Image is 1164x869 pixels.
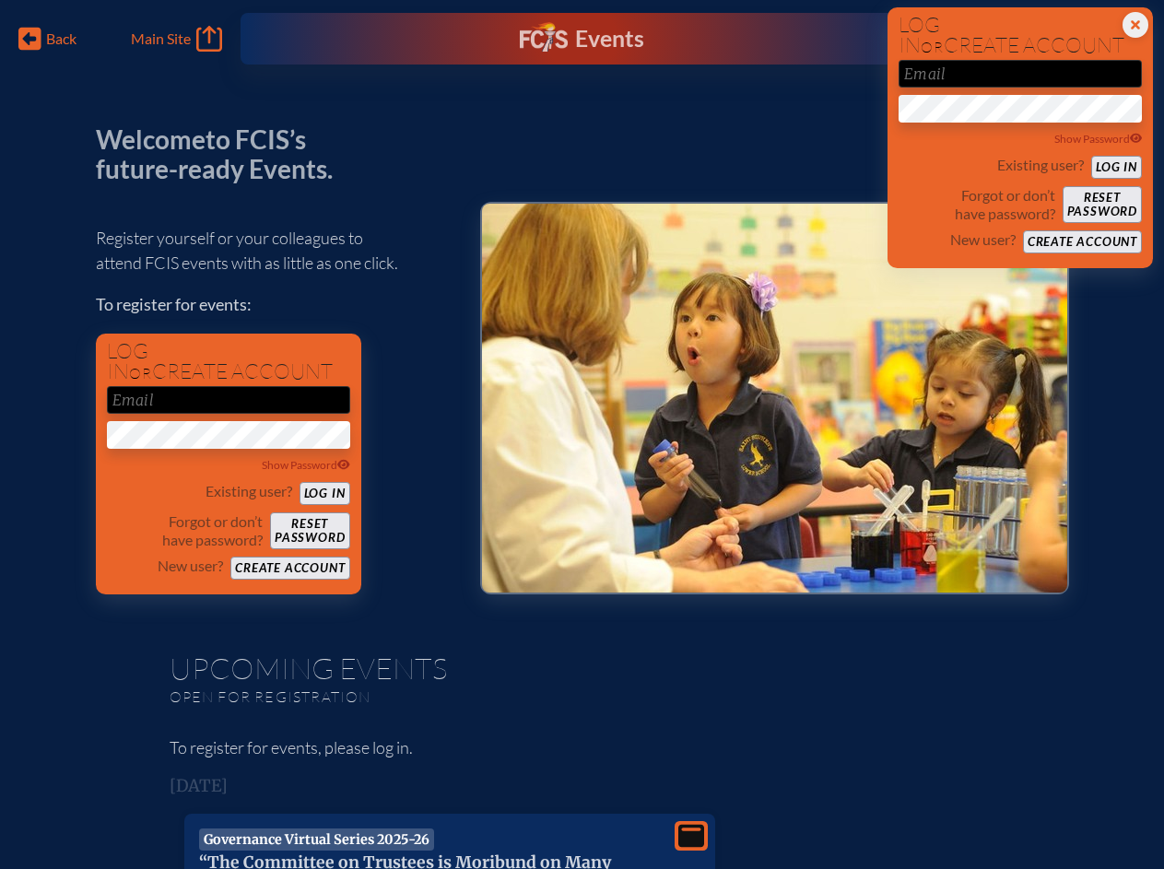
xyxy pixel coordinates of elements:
[899,186,1055,223] p: Forgot or don’t have password?
[129,364,152,382] span: or
[441,22,723,55] div: FCIS Events — Future ready
[131,29,191,48] span: Main Site
[230,557,349,580] button: Create account
[170,777,995,795] h3: [DATE]
[1063,186,1142,223] button: Resetpassword
[107,386,350,414] input: Email
[300,482,350,505] button: Log in
[170,653,995,683] h1: Upcoming Events
[170,735,995,760] p: To register for events, please log in.
[1023,230,1142,253] button: Create account
[158,557,223,575] p: New user?
[206,482,292,500] p: Existing user?
[131,26,221,52] a: Main Site
[899,60,1142,88] input: Email
[270,512,349,549] button: Resetpassword
[46,29,76,48] span: Back
[96,226,451,276] p: Register yourself or your colleagues to attend FCIS events with as little as one click.
[262,458,350,472] span: Show Password
[107,512,264,549] p: Forgot or don’t have password?
[1054,132,1143,146] span: Show Password
[921,38,944,56] span: or
[96,292,451,317] p: To register for events:
[199,828,435,851] span: Governance Virtual Series 2025-26
[96,125,354,183] p: Welcome to FCIS’s future-ready Events.
[899,15,1142,56] h1: Log in create account
[997,156,1084,174] p: Existing user?
[107,341,350,382] h1: Log in create account
[1091,156,1142,179] button: Log in
[950,230,1016,249] p: New user?
[482,204,1067,593] img: Events
[170,687,656,706] p: Open for registration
